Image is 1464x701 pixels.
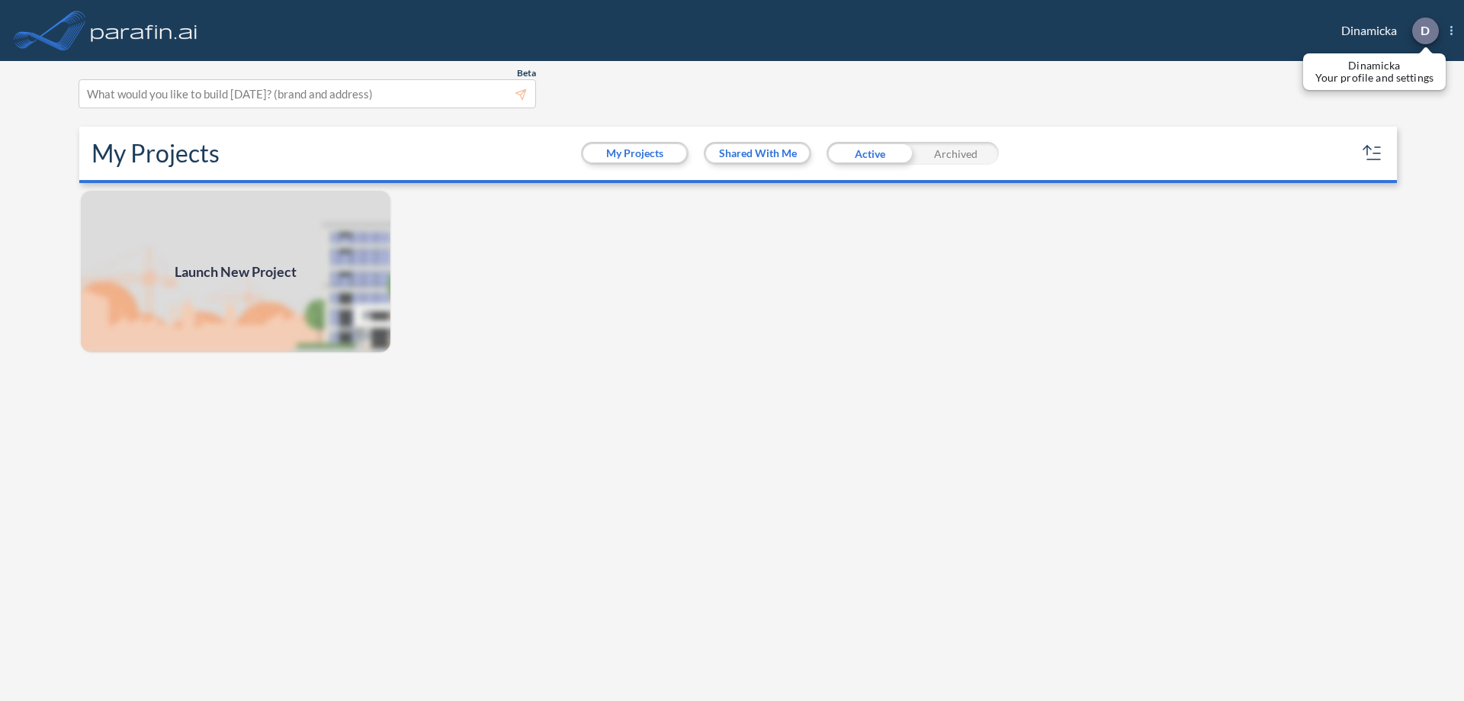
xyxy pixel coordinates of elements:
[88,15,201,46] img: logo
[1360,141,1385,166] button: sort
[79,189,392,354] img: add
[1421,24,1430,37] p: D
[1315,59,1433,72] p: Dinamicka
[706,144,809,162] button: Shared With Me
[91,139,220,168] h2: My Projects
[175,262,297,282] span: Launch New Project
[827,142,913,165] div: Active
[79,189,392,354] a: Launch New Project
[1318,18,1453,44] div: Dinamicka
[913,142,999,165] div: Archived
[1315,72,1433,84] p: Your profile and settings
[517,67,536,79] span: Beta
[583,144,686,162] button: My Projects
